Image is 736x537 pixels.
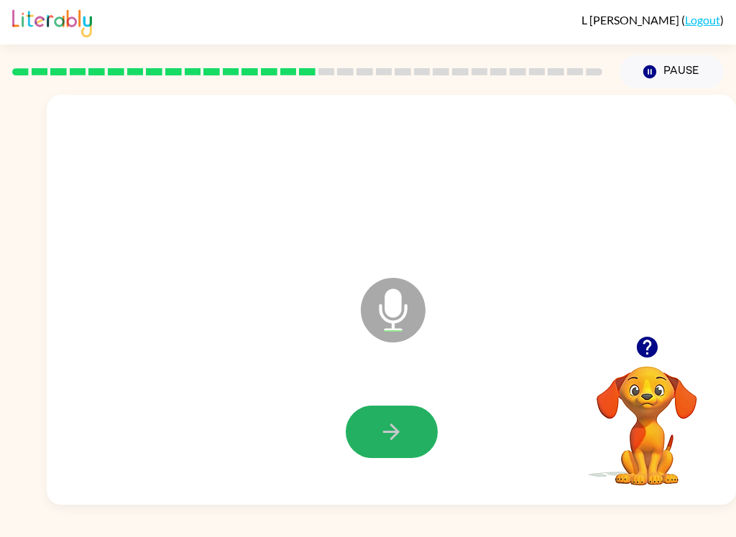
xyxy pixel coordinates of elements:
[581,13,724,27] div: ( )
[12,6,92,37] img: Literably
[685,13,720,27] a: Logout
[575,344,719,487] video: Your browser must support playing .mp4 files to use Literably. Please try using another browser.
[581,13,681,27] span: L [PERSON_NAME]
[620,55,724,88] button: Pause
